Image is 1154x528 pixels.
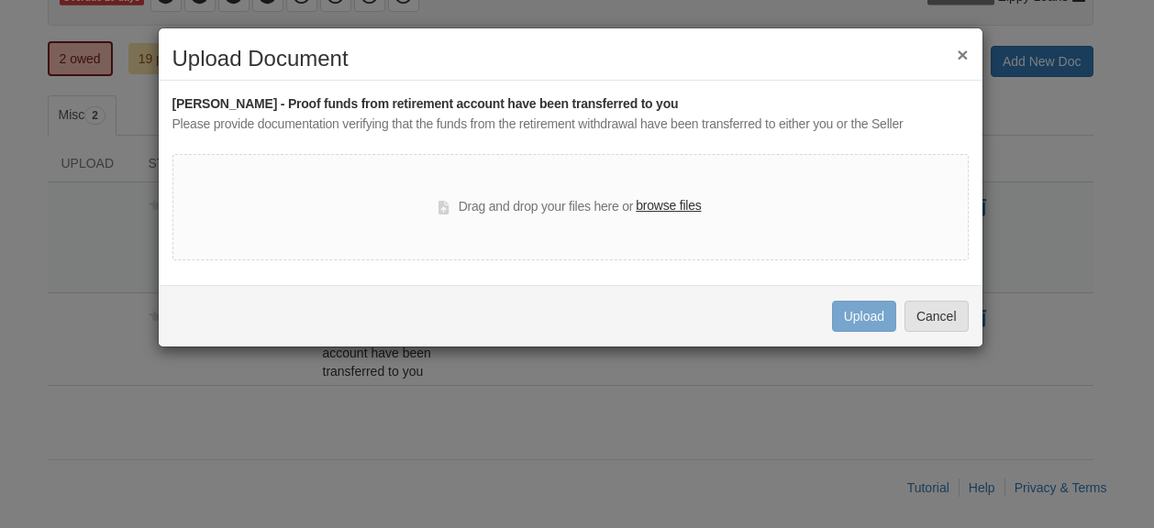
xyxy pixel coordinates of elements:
div: [PERSON_NAME] - Proof funds from retirement account have been transferred to you [172,94,969,115]
label: browse files [636,196,701,216]
div: Drag and drop your files here or [438,196,701,218]
h2: Upload Document [172,47,969,71]
div: Please provide documentation verifying that the funds from the retirement withdrawal have been tr... [172,115,969,135]
button: Cancel [904,301,969,332]
button: × [957,45,968,64]
button: Upload [832,301,896,332]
